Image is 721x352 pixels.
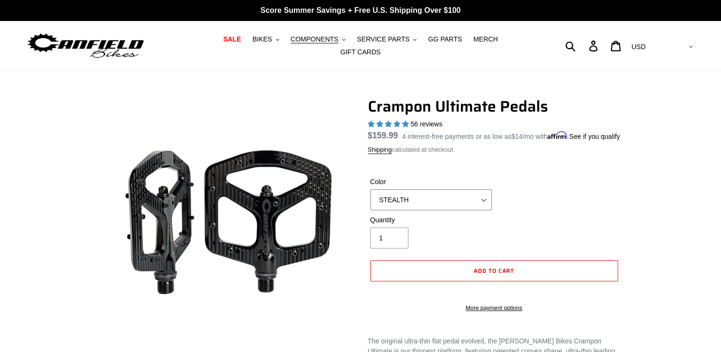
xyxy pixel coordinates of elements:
[340,48,381,56] span: GIFT CARDS
[368,120,411,128] span: 4.95 stars
[368,145,620,155] div: calculated at checkout.
[428,35,462,43] span: GG PARTS
[468,33,502,46] a: MERCH
[570,35,595,56] input: Search
[548,131,568,139] span: Affirm
[410,120,442,128] span: 56 reviews
[368,97,620,115] h1: Crampon Ultimate Pedals
[352,33,421,46] button: SERVICE PARTS
[511,133,522,140] span: $14
[286,33,350,46] button: COMPONENTS
[335,46,386,59] a: GIFT CARDS
[474,266,515,275] span: Add to cart
[357,35,409,43] span: SERVICE PARTS
[569,133,620,140] a: See if you qualify - Learn more about Affirm Financing (opens in modal)
[291,35,338,43] span: COMPONENTS
[423,33,467,46] a: GG PARTS
[370,215,492,225] label: Quantity
[370,177,492,187] label: Color
[253,35,272,43] span: BIKES
[26,31,145,61] img: Canfield Bikes
[370,260,618,281] button: Add to cart
[248,33,284,46] button: BIKES
[370,304,618,312] a: More payment options
[402,129,620,142] p: 4 interest-free payments or as low as /mo with .
[223,35,241,43] span: SALE
[368,131,398,140] span: $159.99
[368,146,392,154] a: Shipping
[218,33,245,46] a: SALE
[473,35,498,43] span: MERCH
